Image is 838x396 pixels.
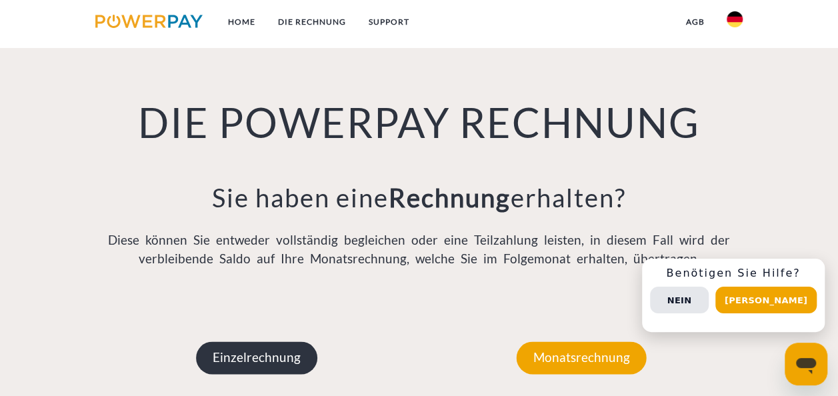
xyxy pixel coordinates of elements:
[95,15,203,28] img: logo-powerpay.svg
[357,10,421,34] a: SUPPORT
[95,97,744,149] h1: DIE POWERPAY RECHNUNG
[727,11,743,27] img: de
[95,182,744,214] h3: Sie haben eine erhalten?
[650,287,709,313] button: Nein
[95,231,744,269] p: Diese können Sie entweder vollständig begleichen oder eine Teilzahlung leisten, in diesem Fall wi...
[715,287,817,313] button: [PERSON_NAME]
[217,10,267,34] a: Home
[642,259,825,332] div: Schnellhilfe
[674,10,715,34] a: agb
[785,343,827,385] iframe: Schaltfläche zum Öffnen des Messaging-Fensters
[389,182,511,213] b: Rechnung
[650,267,817,280] h3: Benötigen Sie Hilfe?
[196,341,317,373] p: Einzelrechnung
[516,341,646,373] p: Monatsrechnung
[267,10,357,34] a: DIE RECHNUNG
